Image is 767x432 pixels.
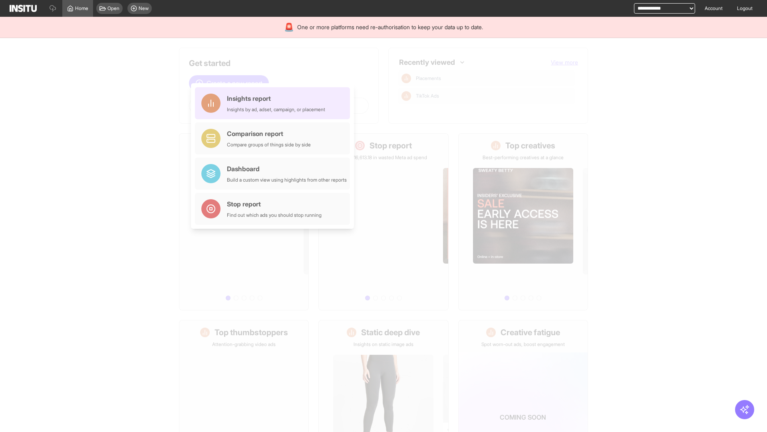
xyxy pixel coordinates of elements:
[227,142,311,148] div: Compare groups of things side by side
[284,22,294,33] div: 🚨
[227,199,322,209] div: Stop report
[297,23,483,31] span: One or more platforms need re-authorisation to keep your data up to date.
[227,177,347,183] div: Build a custom view using highlights from other reports
[75,5,88,12] span: Home
[10,5,37,12] img: Logo
[227,164,347,174] div: Dashboard
[227,106,325,113] div: Insights by ad, adset, campaign, or placement
[227,94,325,103] div: Insights report
[139,5,149,12] span: New
[227,212,322,218] div: Find out which ads you should stop running
[227,129,311,138] div: Comparison report
[107,5,119,12] span: Open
